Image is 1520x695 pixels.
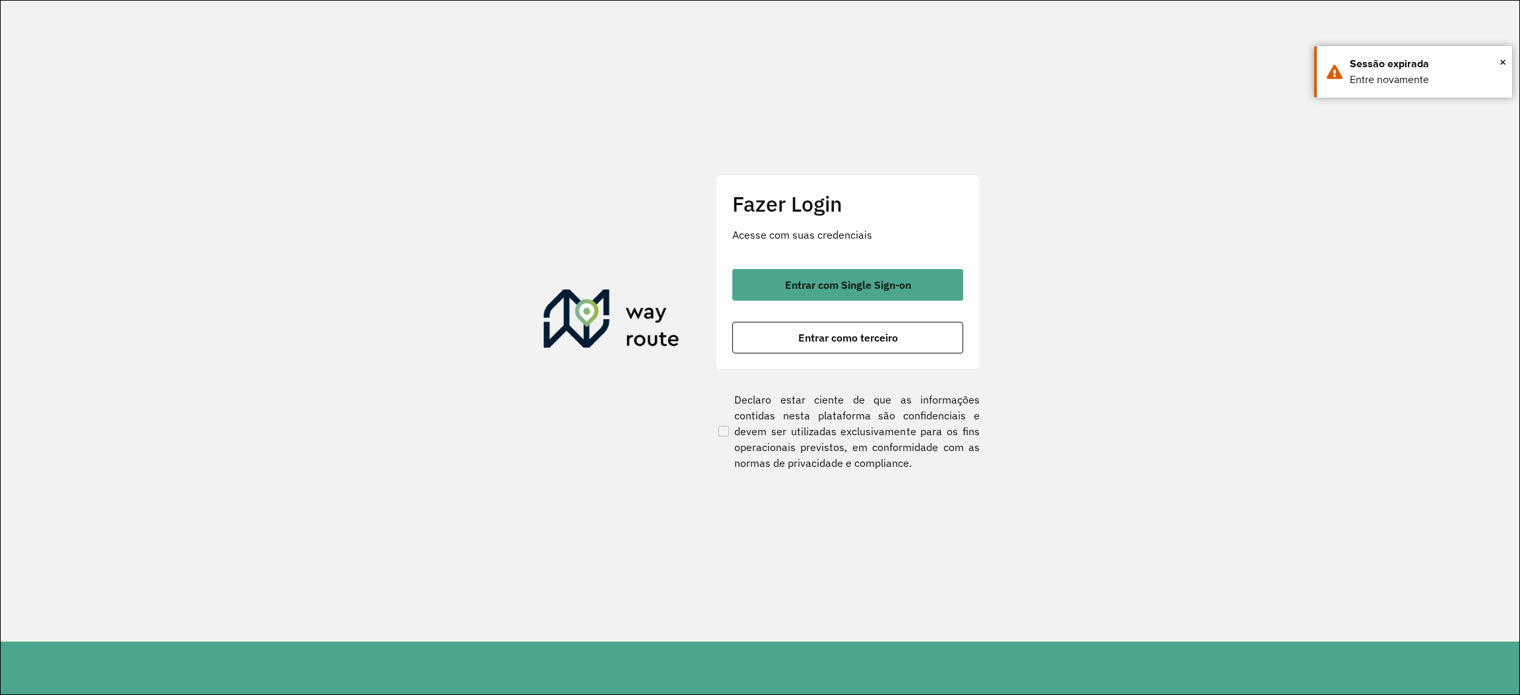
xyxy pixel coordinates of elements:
button: button [732,322,963,353]
span: × [1500,52,1506,72]
span: Entrar como terceiro [798,332,898,343]
p: Acesse com suas credenciais [732,227,963,243]
div: Entre novamente [1350,72,1502,88]
button: button [732,269,963,301]
span: Entrar com Single Sign-on [785,280,911,290]
label: Declaro estar ciente de que as informações contidas nesta plataforma são confidenciais e devem se... [716,392,980,471]
button: Close [1500,52,1506,72]
h2: Fazer Login [732,191,963,216]
img: Roteirizador AmbevTech [544,289,680,353]
div: Sessão expirada [1350,56,1502,72]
